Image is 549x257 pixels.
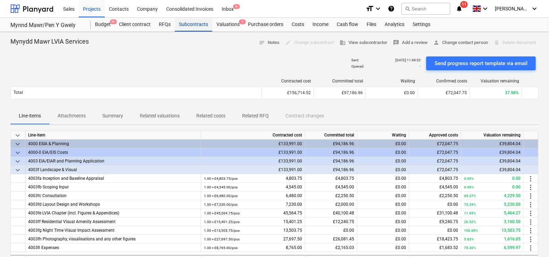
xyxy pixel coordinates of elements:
[340,39,387,47] span: View subcontractor
[175,18,212,32] div: Subcontracts
[333,18,362,32] a: Cash flow
[357,166,409,174] div: £0.00
[464,246,476,250] small: 75.30%
[212,18,244,32] div: Valuations
[340,39,346,46] span: business
[430,37,491,48] button: Change contact person
[28,148,198,157] div: 4000-0 EIA/EIS Costs
[473,79,519,83] div: Valuation remaining
[28,200,198,209] div: 4003fd Layout Design and Workshops
[439,219,458,224] span: £9,240.75
[439,185,458,189] span: £4,545.00
[464,229,478,232] small: 100.00%
[14,131,22,140] span: keyboard_arrow_down
[464,226,521,235] div: 13,503.75
[102,112,123,119] p: Summary
[439,176,458,181] span: £4,803.75
[239,19,246,24] span: 1
[426,56,536,70] button: Send progress report template via email
[409,148,461,157] div: £72,047.75
[393,39,428,47] span: Add a review
[115,18,155,32] div: Client contract
[305,140,357,148] div: £94,186.96
[526,201,535,209] span: more_vert
[464,174,521,183] div: 0.00
[10,37,89,46] p: Mynydd Mawr LVIA Services
[362,18,380,32] div: Files
[28,218,198,226] div: 4003ff Residential Visual Amenity Assessment
[28,140,198,148] div: 4000 ESIA & Planning
[28,166,198,174] div: 4003f Landscape & Visual
[140,112,180,119] p: Related valuations
[357,157,409,166] div: £0.00
[19,112,41,119] p: Line-items
[343,228,354,233] span: £0.00
[337,37,390,48] button: View subcontractor
[25,131,201,140] div: Line-item
[393,39,399,46] span: rate_review
[461,166,524,174] div: £39,804.04
[201,148,305,157] div: £133,991.00
[204,243,302,252] div: 8,765.00
[388,5,395,13] i: Knowledge base
[28,174,198,183] div: 4003fa Inception and Baseline Appraisal
[526,183,535,192] span: more_vert
[204,235,302,243] div: 27,697.50
[204,209,302,218] div: 45,564.75
[481,5,489,13] i: keyboard_arrow_down
[374,5,382,13] i: keyboard_arrow_down
[204,177,238,180] small: 1.00 × £4,803.75 / pcs
[288,18,308,32] div: Costs
[464,243,521,252] div: 6,599.97
[335,245,354,250] span: £2,165.03
[204,218,302,226] div: 15,401.25
[530,5,539,13] i: keyboard_arrow_down
[244,18,288,32] a: Purchase orders
[155,18,175,32] div: RFQs
[201,131,305,140] div: Contracted cost
[395,245,406,250] span: £0.00
[204,237,240,241] small: 1.00 × £27,697.50 / pcs
[464,177,474,180] small: 0.00%
[439,245,458,250] span: £1,683.52
[464,211,476,215] small: 11.99%
[204,194,238,198] small: 1.00 × £6,480.00 / pcs
[333,237,354,241] span: £26,081.45
[395,219,406,224] span: £0.00
[204,183,302,192] div: 4,545.00
[335,176,354,181] span: £4,803.75
[201,140,305,148] div: £133,991.00
[204,200,302,209] div: 7,230.00
[366,5,374,13] i: format_size
[265,79,311,83] div: Contracted cost
[351,58,359,62] p: Sent :
[461,131,524,140] div: Valuation remaining
[256,37,282,48] button: Notes
[28,235,198,243] div: 4003fh Photography, visualisations and any other figures
[28,243,198,252] div: 4003fi Expenses
[28,226,198,235] div: 4003fg Night Time Visual Impact Assessment
[505,90,519,95] span: 37.98%
[405,6,410,11] span: search
[380,18,409,32] a: Analytics
[395,185,406,189] span: £0.00
[357,140,409,148] div: £0.00
[91,18,115,32] a: Budget9+
[259,39,265,46] span: notes
[404,90,415,95] span: £0.00
[464,200,521,209] div: 5,230.00
[464,237,474,241] small: 5.83%
[204,203,238,206] small: 1.00 × £7,230.00 / pcs
[464,185,474,189] small: 0.00%
[14,140,22,148] span: keyboard_arrow_down
[204,211,240,215] small: 1.00 × £45,564.75 / pcs
[395,202,406,207] span: £0.00
[395,228,406,233] span: £0.00
[464,218,521,226] div: 3,160.50
[91,18,115,32] div: Budget
[409,18,435,32] div: Settings
[305,131,357,140] div: Committed total
[526,175,535,183] span: more_vert
[10,22,83,29] div: Mynnd Mawr/Pen Y Gwely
